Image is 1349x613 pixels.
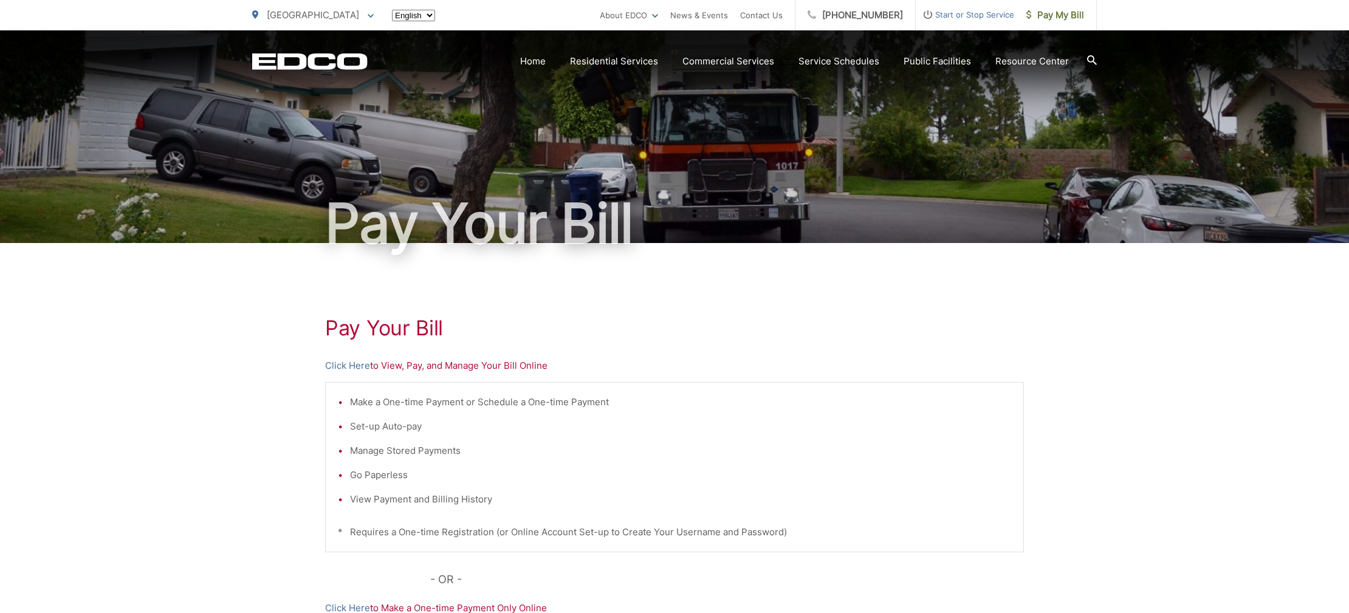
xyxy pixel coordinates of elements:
a: Contact Us [740,8,783,22]
a: News & Events [670,8,728,22]
p: to View, Pay, and Manage Your Bill Online [325,358,1024,373]
a: EDCD logo. Return to the homepage. [252,53,368,70]
a: Residential Services [570,54,658,69]
span: Pay My Bill [1026,8,1084,22]
li: Make a One-time Payment or Schedule a One-time Payment [350,395,1011,409]
a: Service Schedules [798,54,879,69]
p: - OR - [430,570,1025,589]
h1: Pay Your Bill [252,193,1097,254]
select: Select a language [392,10,435,21]
p: * Requires a One-time Registration (or Online Account Set-up to Create Your Username and Password) [338,525,1011,539]
a: Public Facilities [904,54,971,69]
li: Set-up Auto-pay [350,419,1011,434]
h1: Pay Your Bill [325,316,1024,340]
a: About EDCO [600,8,658,22]
a: Commercial Services [682,54,774,69]
a: Home [520,54,546,69]
span: [GEOGRAPHIC_DATA] [267,9,359,21]
a: Click Here [325,358,370,373]
li: Manage Stored Payments [350,443,1011,458]
a: Resource Center [995,54,1069,69]
li: Go Paperless [350,468,1011,482]
li: View Payment and Billing History [350,492,1011,507]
